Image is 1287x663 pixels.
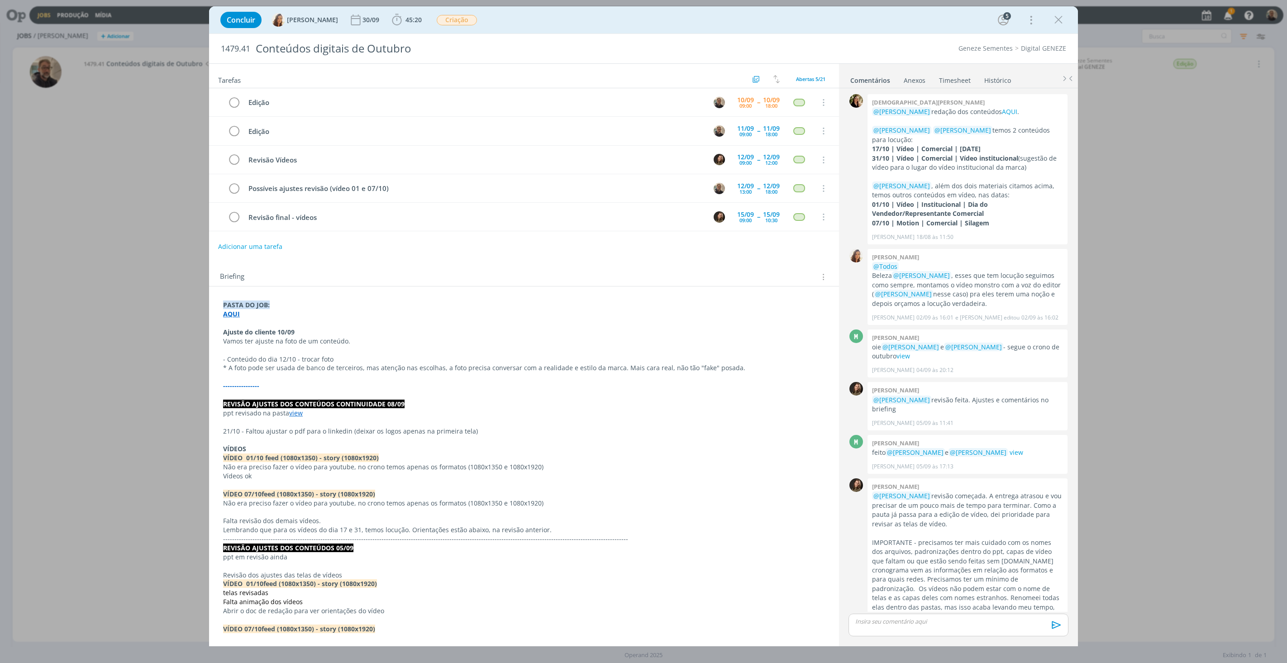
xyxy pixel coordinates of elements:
[714,125,725,137] img: R
[849,435,863,448] div: M
[405,15,422,24] span: 45:20
[872,491,1063,529] p: revisão começada. A entrega atrasou e vou precisar de um pouco mais de tempo para terminar. Como ...
[950,448,1006,457] span: @[PERSON_NAME]
[244,97,705,108] div: Edição
[244,212,705,223] div: Revisão final - vídeos
[765,160,777,165] div: 12:00
[939,72,971,85] a: Timesheet
[220,271,244,283] span: Briefing
[712,210,726,224] button: J
[223,328,295,336] strong: Ajuste do cliente 10/09
[223,490,262,498] strong: VÍDEO 07/10
[712,153,726,167] button: J
[223,409,825,418] p: ppt revisado na pasta
[223,337,825,346] p: Vamos ter ajuste na foto de um conteúdo.
[218,238,283,255] button: Adicionar uma tarefa
[872,396,1063,414] p: revisão feita. Ajustes e comentários no briefing
[436,14,477,26] button: Criação
[849,478,863,492] img: J
[872,271,1063,308] p: Beleza , esses que tem locução seguimos como sempre, montamos o vídeo monstro com a voz do editor...
[289,409,303,417] a: view
[739,218,752,223] div: 09:00
[958,44,1013,52] a: Geneze Sementes
[872,154,1063,172] p: (sugestão de vídeo para o lugar do vídeo institucional da marca)
[739,189,752,194] div: 13:00
[223,571,825,580] p: Revisão dos ajustes das telas de vídeos
[244,126,705,137] div: Edição
[1002,107,1017,116] a: AQUI
[763,211,780,218] div: 15/09
[763,183,780,189] div: 12/09
[872,334,919,342] b: [PERSON_NAME]
[218,74,241,85] span: Tarefas
[757,128,760,134] span: --
[437,15,477,25] span: Criação
[1010,448,1023,457] a: view
[757,157,760,163] span: --
[872,126,1063,144] p: temos 2 conteúdos para locução:
[737,125,754,132] div: 11/09
[893,271,950,280] span: @[PERSON_NAME]
[757,185,760,191] span: --
[934,126,991,134] span: @[PERSON_NAME]
[916,233,953,241] span: 18/08 às 11:50
[904,76,925,85] div: Anexos
[872,107,1063,116] p: redação dos conteúdos .
[223,427,825,436] p: 21/10 - Faltou ajustar o pdf para o linkedin (deixar os logos apenas na primeira tela)
[223,625,262,633] strong: VÍDEO 07/10
[916,463,953,471] span: 05/09 às 17:13
[872,343,1063,361] p: oie e - segue o crono de outubro
[757,99,760,105] span: --
[287,17,338,23] span: [PERSON_NAME]
[796,76,825,82] span: Abertas 5/21
[221,44,250,54] span: 1479.41
[712,181,726,195] button: R
[223,553,825,562] p: ppt em revisão ainda
[209,6,1078,646] div: dialog
[873,262,897,271] span: @Todos
[996,13,1011,27] button: 5
[223,472,825,481] p: Vídeos ok
[1003,12,1011,20] div: 5
[223,597,303,606] span: Falta animação dos vídeos
[223,516,825,525] p: Falta revisão dos demais vídeos.
[873,491,930,500] span: @[PERSON_NAME]
[223,300,270,309] strong: PASTA DO JOB:
[244,183,705,194] div: Possíveis ajustes revisão (vídeo 01 e 07/10)
[872,366,915,374] p: [PERSON_NAME]
[873,107,930,116] span: @[PERSON_NAME]
[945,343,1002,351] span: @[PERSON_NAME]
[223,588,268,597] span: telas revisadas
[712,95,726,109] button: R
[872,154,1018,162] strong: 31/10 | Vídeo | Comercial | Vídeo institucional
[873,396,930,404] span: @[PERSON_NAME]
[262,490,375,498] strong: feed (1080x1350) - story (1080x1920)
[223,453,379,462] strong: VÍDEO 01/10 feed (1080x1350) - story (1080x1920)
[227,16,255,24] span: Concluir
[244,154,705,166] div: Revisão Vídeos
[223,463,825,472] p: Não era preciso fazer o vídeo para youtube, no crono temos apenas os formatos (1080x1350 e 1080x1...
[872,98,985,106] b: [DEMOGRAPHIC_DATA][PERSON_NAME]
[875,290,932,298] span: @[PERSON_NAME]
[849,249,863,262] img: V
[737,211,754,218] div: 15/09
[223,355,825,364] p: - Conteúdo do dia 12/10 - trocar foto
[872,253,919,261] b: [PERSON_NAME]
[984,72,1011,85] a: Histórico
[223,525,825,534] p: Lembrando que para os vídeos do dia 17 e 31, temos locução. Orientações estão abaixo, na revisão ...
[737,183,754,189] div: 12/09
[850,72,891,85] a: Comentários
[262,625,375,633] strong: feed (1080x1350) - story (1080x1920)
[223,363,745,372] span: * A foto pode ser usada de banco de terceiros, mas atenção nas escolhas, a foto precisa conversar...
[223,499,825,508] p: Não era preciso fazer o vídeo para youtube, no crono temos apenas os formatos (1080x1350 e 1080x1...
[765,132,777,137] div: 18:00
[872,233,915,241] p: [PERSON_NAME]
[882,343,939,351] span: @[PERSON_NAME]
[763,125,780,132] div: 11/09
[223,382,259,390] strong: ----------------
[872,219,989,227] strong: 07/10 | Motion | Comercial | Silagem
[763,97,780,103] div: 10/09
[896,352,910,360] a: view
[220,12,262,28] button: Concluir
[872,314,915,322] p: [PERSON_NAME]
